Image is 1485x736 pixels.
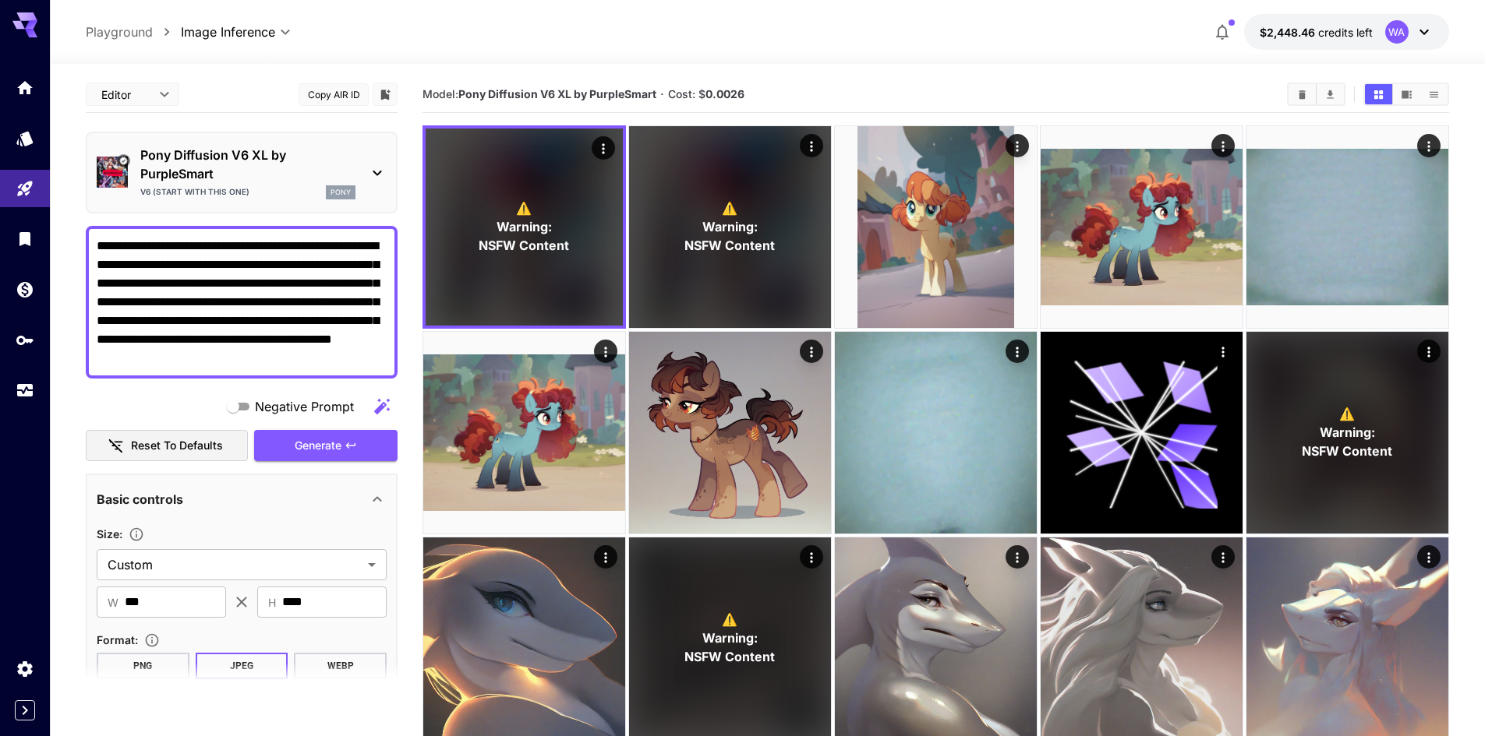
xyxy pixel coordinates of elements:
p: Basic controls [97,490,183,509]
div: Actions [800,134,823,157]
button: Clear All [1289,84,1316,104]
div: Actions [800,545,823,569]
img: Z [423,332,625,534]
div: Show media in grid viewShow media in video viewShow media in list view [1363,83,1449,106]
b: Pony Diffusion V6 XL by PurpleSmart [458,87,656,100]
span: Generate [295,436,341,456]
div: Actions [1417,545,1441,569]
span: NSFW Content [479,236,569,255]
span: W [108,593,118,611]
p: pony [331,187,351,198]
span: NSFW Content [1303,442,1393,460]
span: $2,448.46 [1260,26,1318,39]
span: Custom [108,555,362,574]
nav: breadcrumb [86,23,181,41]
button: Generate [254,430,398,462]
div: Wallet [16,280,34,299]
button: Choose the file format for the output image. [138,632,166,648]
button: Reset to defaults [86,430,248,462]
button: Verified working [117,155,129,167]
b: 0.0026 [705,87,744,100]
span: Cost: $ [668,87,744,100]
img: 2Q== [1246,126,1448,328]
div: Actions [1211,545,1235,569]
button: Show media in grid view [1365,84,1392,104]
span: credits left [1318,26,1373,39]
div: $2,448.45886 [1260,24,1373,40]
div: Basic controls [97,481,387,518]
div: Actions [1211,134,1235,157]
div: API Keys [16,330,34,350]
p: · [660,85,664,104]
img: Z [1041,126,1243,328]
div: Verified workingPony Diffusion V6 XL by PurpleSmartV6 (start with this one)pony [97,139,387,206]
div: Actions [1006,134,1029,157]
button: JPEG [196,653,288,679]
div: Actions [1211,340,1235,363]
img: 2Q== [835,332,1037,534]
span: Warning: [1320,423,1375,442]
div: Settings [16,659,34,678]
span: Warning: [497,217,552,236]
img: 9k= [629,332,831,534]
div: Actions [1417,134,1441,157]
button: Show media in list view [1420,84,1448,104]
div: Home [16,78,34,97]
span: Negative Prompt [255,397,354,416]
span: Model: [423,87,656,100]
span: NSFW Content [684,647,775,666]
div: Actions [1006,545,1029,569]
p: Pony Diffusion V6 XL by PurpleSmart [140,146,355,183]
span: ⚠️ [722,199,737,217]
span: ⚠️ [516,199,532,217]
button: Download All [1317,84,1344,104]
span: Warning: [702,217,758,236]
div: Clear AllDownload All [1287,83,1345,106]
span: Image Inference [181,23,275,41]
div: Actions [1417,340,1441,363]
button: WEBP [294,653,387,679]
div: Library [16,229,34,248]
button: Add to library [378,85,392,104]
button: Copy AIR ID [299,83,369,106]
span: ⚠️ [722,610,737,629]
button: $2,448.45886WA [1244,14,1449,50]
div: Playground [16,179,34,199]
button: Adjust the dimensions of the generated image by specifying its width and height in pixels, or sel... [122,526,150,542]
img: 2Q== [835,126,1037,328]
div: Usage [16,381,34,400]
div: Actions [592,136,615,160]
div: Actions [800,340,823,363]
span: NSFW Content [684,236,775,255]
button: Show media in video view [1393,84,1420,104]
button: Expand sidebar [15,700,35,720]
span: Size : [97,527,122,541]
span: Warning: [702,629,758,647]
div: WA [1385,20,1409,44]
span: H [268,593,276,611]
p: V6 (start with this one) [140,186,249,198]
a: Playground [86,23,153,41]
span: Format : [97,633,138,646]
div: Actions [1006,340,1029,363]
div: Actions [594,545,617,569]
span: Editor [101,86,150,103]
div: Actions [594,340,617,363]
div: Models [16,129,34,148]
span: ⚠️ [1340,404,1356,423]
button: PNG [97,653,189,679]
